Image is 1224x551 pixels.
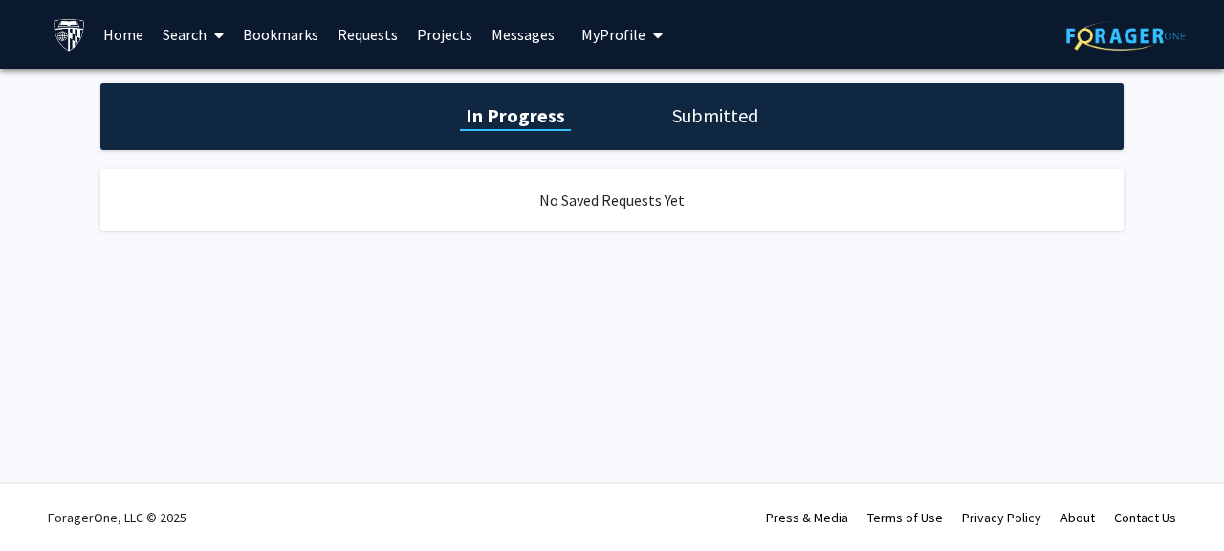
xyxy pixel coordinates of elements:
a: About [1060,509,1095,526]
a: Privacy Policy [962,509,1041,526]
a: Bookmarks [233,1,328,68]
h1: Submitted [667,102,764,129]
a: Home [94,1,153,68]
img: ForagerOne Logo [1066,21,1186,51]
a: Requests [328,1,407,68]
span: My Profile [581,25,645,44]
a: Messages [482,1,564,68]
img: Johns Hopkins University Logo [53,18,86,52]
div: No Saved Requests Yet [100,169,1124,231]
a: Terms of Use [867,509,943,526]
iframe: Chat [14,465,81,537]
a: Search [153,1,233,68]
h1: In Progress [460,102,571,129]
div: ForagerOne, LLC © 2025 [48,484,186,551]
a: Projects [407,1,482,68]
a: Contact Us [1114,509,1176,526]
a: Press & Media [766,509,848,526]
